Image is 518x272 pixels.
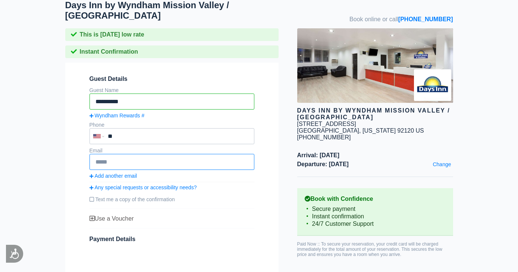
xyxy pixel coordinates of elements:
li: Instant confirmation [305,213,446,220]
img: Brand logo for Days Inn by Wyndham Mission Valley / SDSU [414,69,451,101]
div: United States: +1 [90,129,106,143]
img: hotel image [297,28,453,103]
span: US [416,127,424,134]
span: Guest Details [90,76,254,82]
a: Wyndham Rewards # [90,113,254,118]
span: Payment Details [90,236,136,242]
div: Use a Voucher [90,215,254,222]
label: Guest Name [90,87,119,93]
li: Secure payment [305,205,446,213]
a: Add another email [90,173,254,179]
span: [US_STATE] [362,127,396,134]
a: Any special requests or accessibility needs? [90,184,254,190]
div: This is [DATE] low rate [65,28,279,41]
li: 24/7 Customer Support [305,220,446,228]
a: [PHONE_NUMBER] [398,16,453,22]
a: Change [431,159,453,169]
span: Book online or call [349,16,453,23]
span: 92120 [398,127,414,134]
span: Departure: [DATE] [297,161,453,168]
div: Instant Confirmation [65,45,279,58]
label: Text me a copy of the confirmation [90,193,254,205]
div: [STREET_ADDRESS] [297,121,356,127]
label: Phone [90,122,104,128]
span: [GEOGRAPHIC_DATA], [297,127,361,134]
div: [PHONE_NUMBER] [297,134,453,141]
b: Book with Confidence [305,196,446,202]
label: Email [90,148,103,154]
span: Paid Now :: To secure your reservation, your credit card will be charged immediately for the tota... [297,241,442,257]
span: Arrival: [DATE] [297,152,453,159]
div: Days Inn by Wyndham Mission Valley / [GEOGRAPHIC_DATA] [297,107,453,121]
